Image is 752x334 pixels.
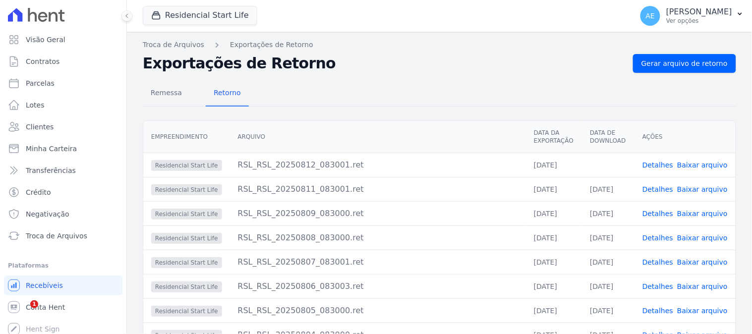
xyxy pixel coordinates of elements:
a: Parcelas [4,73,122,93]
span: Conta Hent [26,302,65,312]
a: Detalhes [642,234,673,242]
a: Baixar arquivo [677,307,728,315]
a: Troca de Arquivos [4,226,122,246]
p: Ver opções [666,17,732,25]
th: Ações [635,121,736,153]
td: [DATE] [526,298,582,323]
td: [DATE] [582,250,635,274]
span: Residencial Start Life [151,209,222,220]
a: Baixar arquivo [677,161,728,169]
span: Residencial Start Life [151,233,222,244]
th: Empreendimento [143,121,230,153]
span: Contratos [26,56,59,66]
a: Clientes [4,117,122,137]
span: Negativação [26,209,69,219]
a: Baixar arquivo [677,185,728,193]
span: Gerar arquivo de retorno [641,58,728,68]
th: Data de Download [582,121,635,153]
a: Detalhes [642,258,673,266]
span: Retorno [208,83,247,103]
a: Baixar arquivo [677,234,728,242]
td: [DATE] [526,250,582,274]
a: Remessa [143,81,190,107]
a: Baixar arquivo [677,282,728,290]
span: Clientes [26,122,54,132]
td: [DATE] [526,177,582,201]
td: [DATE] [582,298,635,323]
span: Visão Geral [26,35,65,45]
th: Arquivo [230,121,526,153]
a: Detalhes [642,185,673,193]
span: Crédito [26,187,51,197]
a: Transferências [4,161,122,180]
span: Remessa [145,83,188,103]
span: Residencial Start Life [151,184,222,195]
span: Transferências [26,166,76,175]
a: Crédito [4,182,122,202]
td: [DATE] [582,177,635,201]
a: Troca de Arquivos [143,40,204,50]
a: Gerar arquivo de retorno [633,54,736,73]
iframe: Intercom live chat [10,300,34,324]
iframe: Intercom notifications mensagem [7,238,206,307]
td: [DATE] [526,201,582,225]
div: RSL_RSL_20250806_083003.ret [238,280,519,292]
td: [DATE] [526,153,582,177]
a: Baixar arquivo [677,210,728,218]
span: Lotes [26,100,45,110]
span: Residencial Start Life [151,160,222,171]
a: Minha Carteira [4,139,122,159]
p: [PERSON_NAME] [666,7,732,17]
td: [DATE] [526,225,582,250]
button: AE [PERSON_NAME] Ver opções [633,2,752,30]
a: Conta Hent [4,297,122,317]
nav: Breadcrumb [143,40,736,50]
span: Troca de Arquivos [26,231,87,241]
a: Detalhes [642,161,673,169]
span: Parcelas [26,78,55,88]
span: Minha Carteira [26,144,77,154]
a: Retorno [206,81,249,107]
span: Residencial Start Life [151,306,222,317]
a: Detalhes [642,282,673,290]
a: Visão Geral [4,30,122,50]
a: Detalhes [642,210,673,218]
a: Baixar arquivo [677,258,728,266]
h2: Exportações de Retorno [143,55,625,72]
div: RSL_RSL_20250812_083001.ret [238,159,519,171]
a: Exportações de Retorno [230,40,313,50]
a: Recebíveis [4,276,122,295]
th: Data da Exportação [526,121,582,153]
a: Lotes [4,95,122,115]
a: Detalhes [642,307,673,315]
div: RSL_RSL_20250807_083001.ret [238,256,519,268]
a: Negativação [4,204,122,224]
div: RSL_RSL_20250805_083000.ret [238,305,519,317]
td: [DATE] [582,201,635,225]
button: Residencial Start Life [143,6,257,25]
div: RSL_RSL_20250809_083000.ret [238,208,519,220]
div: RSL_RSL_20250811_083001.ret [238,183,519,195]
div: RSL_RSL_20250808_083000.ret [238,232,519,244]
td: [DATE] [582,225,635,250]
a: Contratos [4,52,122,71]
span: 1 [30,300,38,308]
td: [DATE] [582,274,635,298]
td: [DATE] [526,274,582,298]
span: AE [646,12,655,19]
